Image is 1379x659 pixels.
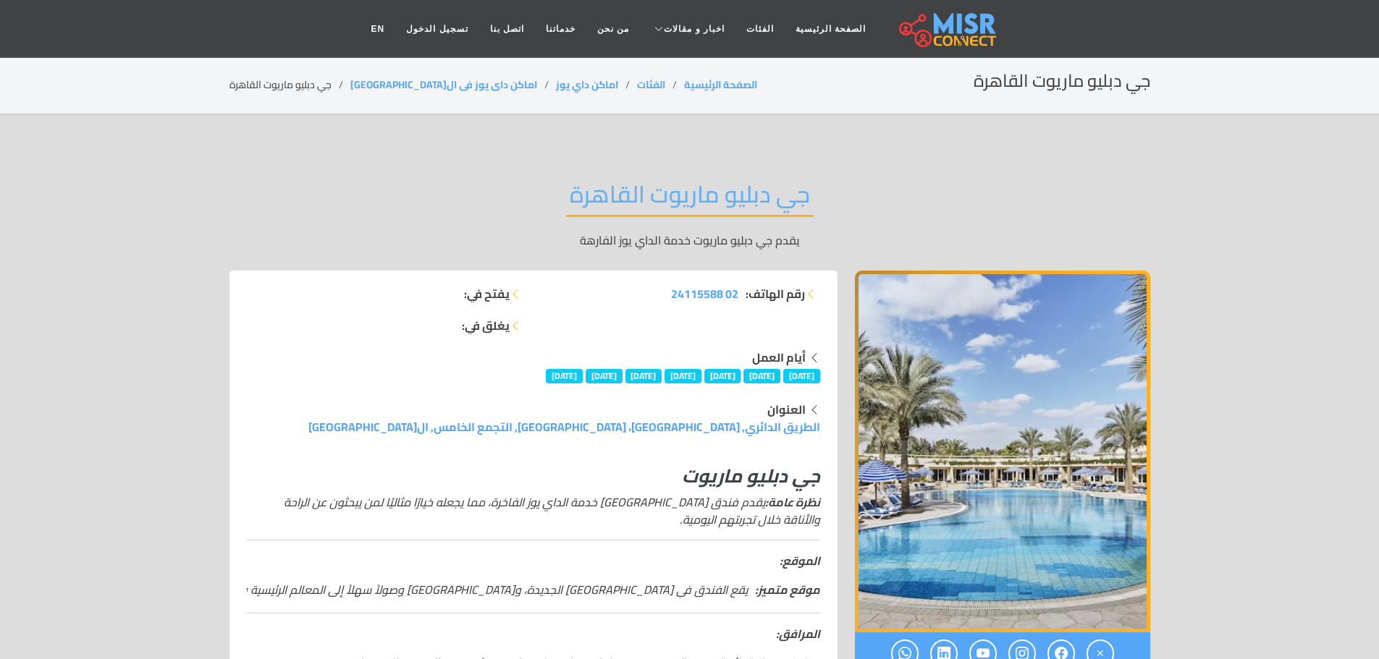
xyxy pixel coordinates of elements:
span: [DATE] [586,369,623,383]
strong: نظرة عامة: [765,491,820,513]
h2: جي دبليو ماريوت القاهرة [974,71,1150,92]
strong: الموقع: [780,550,820,571]
span: [DATE] [665,369,701,383]
strong: موقع متميز: [755,579,820,600]
span: اخبار و مقالات [664,22,725,35]
span: [DATE] [546,369,583,383]
strong: المرافق: [776,623,820,645]
strong: رقم الهاتف: [746,285,805,302]
a: الطريق الدائري, [GEOGRAPHIC_DATA]، [GEOGRAPHIC_DATA], التجمع الخامس, ال[GEOGRAPHIC_DATA] [308,416,820,438]
a: الصفحة الرئيسية [785,15,877,43]
span: [DATE] [625,369,662,383]
em: يقدم فندق [GEOGRAPHIC_DATA] خدمة الداي يوز الفاخرة، مما يجعله خيارًا مثاليًا لمن يبحثون عن الراحة... [284,491,820,530]
a: اماكن داي يوز [556,75,618,94]
a: اخبار و مقالات [640,15,735,43]
span: [DATE] [783,369,820,383]
a: EN [360,15,396,43]
span: [DATE] [743,369,780,383]
a: من نحن [586,15,640,43]
img: جي دبليو ماريوت القاهرة [855,271,1150,632]
a: الفئات [735,15,785,43]
li: جي دبليو ماريوت القاهرة [229,77,350,93]
a: اماكن داى يوز فى ال[GEOGRAPHIC_DATA] [350,75,537,94]
span: 02 24115588 [671,283,738,305]
strong: العنوان [767,399,806,420]
strong: يفتح في: [464,285,510,302]
em: جي دبليو ماريوت [682,458,820,493]
div: 1 / 1 [855,271,1150,632]
a: الفئات [637,75,665,94]
img: main.misr_connect [899,11,996,47]
a: 02 24115588 [671,285,738,302]
h2: جي دبليو ماريوت القاهرة [566,180,814,217]
a: اتصل بنا [479,15,535,43]
a: تسجيل الدخول [395,15,478,43]
a: خدماتنا [535,15,586,43]
strong: يغلق في: [462,317,510,334]
a: الصفحة الرئيسية [684,75,757,94]
span: [DATE] [704,369,741,383]
strong: أيام العمل [752,346,806,368]
p: يقدم جي دبليو ماريوت خدمة الداي يوز الفارهة [229,231,1150,249]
